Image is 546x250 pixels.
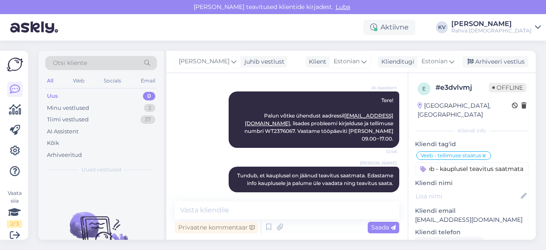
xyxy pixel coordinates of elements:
span: [PERSON_NAME] [360,160,397,166]
div: Minu vestlused [47,104,89,112]
div: [GEOGRAPHIC_DATA], [GEOGRAPHIC_DATA] [418,101,512,119]
div: Kõik [47,139,59,147]
div: Vaata siia [7,189,22,228]
span: Estonian [421,57,447,66]
span: Saada [371,224,396,231]
p: Kliendi email [415,206,529,215]
div: Aktiivne [363,20,415,35]
span: AI Assistent [365,85,397,91]
div: Web [71,75,86,86]
div: 37 [140,115,155,124]
div: Email [139,75,157,86]
p: [EMAIL_ADDRESS][DOMAIN_NAME] [415,215,529,224]
p: Kliendi tag'id [415,140,529,149]
div: [PERSON_NAME] [451,21,531,27]
div: Arhiveeri vestlus [462,56,528,68]
span: e [422,85,426,92]
span: Tundub, et kauplusel on jäänud teavitus saatmata. Edastame info kauplusele ja palume üle vaadata ... [237,172,395,186]
a: [PERSON_NAME]Rahva [DEMOGRAPHIC_DATA] [451,21,541,34]
div: All [45,75,55,86]
div: AI Assistent [47,127,78,136]
p: Kliendi nimi [415,179,529,188]
p: Kliendi telefon [415,228,529,237]
span: Uued vestlused [81,166,121,174]
div: Kliendi info [415,127,529,135]
span: Luba [333,3,353,11]
span: Otsi kliente [53,59,87,68]
div: Uus [47,92,58,100]
div: Tiimi vestlused [47,115,89,124]
div: KV [436,21,448,33]
span: [PERSON_NAME] [179,57,229,66]
div: 3 [144,104,155,112]
span: Veeb - tellimuse staatus [421,153,481,158]
span: 12:48 [365,193,397,199]
span: 12:48 [365,148,397,155]
div: Arhiveeritud [47,151,82,159]
div: Privaatne kommentaar [175,222,258,233]
div: Klient [305,57,326,66]
img: Askly Logo [7,58,23,71]
div: Socials [102,75,123,86]
div: 0 [143,92,155,100]
div: juhib vestlust [241,57,285,66]
div: Küsi telefoninumbrit [415,237,484,248]
input: Lisa nimi [415,191,519,201]
input: Lisa tag [415,162,529,175]
div: Klienditugi [378,57,414,66]
div: Rahva [DEMOGRAPHIC_DATA] [451,27,531,34]
span: Estonian [334,57,360,66]
div: # e3dvlvmj [436,82,489,93]
div: 2 / 3 [7,220,22,228]
span: Offline [489,83,526,92]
